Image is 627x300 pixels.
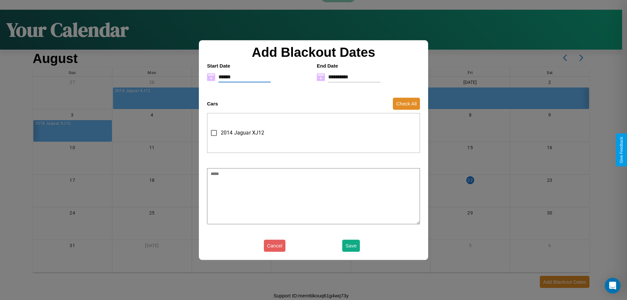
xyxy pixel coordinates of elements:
div: Give Feedback [619,137,624,163]
h4: Cars [207,101,218,106]
h4: Start Date [207,63,310,69]
h4: End Date [317,63,420,69]
button: Check All [393,98,420,110]
button: Save [342,240,360,252]
button: Cancel [264,240,286,252]
div: Open Intercom Messenger [605,278,620,293]
span: 2014 Jaguar XJ12 [221,129,264,137]
h2: Add Blackout Dates [204,45,423,60]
